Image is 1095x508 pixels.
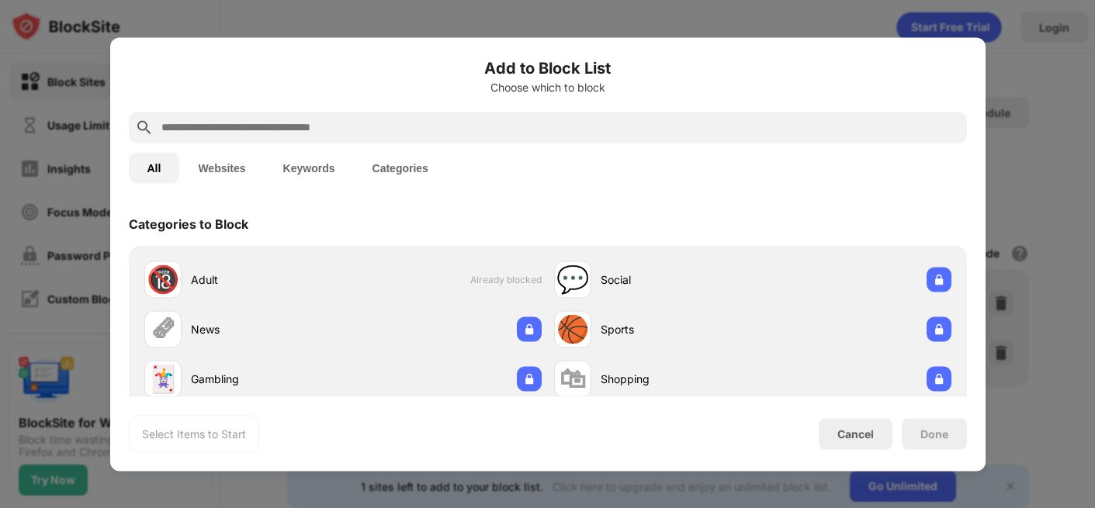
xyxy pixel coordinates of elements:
div: 🃏 [147,363,179,395]
div: Shopping [601,371,753,387]
div: Categories to Block [129,216,248,231]
div: 🔞 [147,264,179,295]
h6: Add to Block List [129,56,967,79]
div: 💬 [556,264,589,295]
div: News [191,321,343,337]
div: 🗞 [150,313,176,345]
div: Gambling [191,371,343,387]
img: search.svg [135,118,154,137]
button: Websites [179,152,264,183]
div: Cancel [837,427,874,441]
button: All [129,152,180,183]
div: Select Items to Start [142,426,246,441]
div: Sports [601,321,753,337]
div: 🏀 [556,313,589,345]
div: Social [601,271,753,288]
div: Adult [191,271,343,288]
div: Done [920,427,948,440]
div: 🛍 [560,363,586,395]
span: Already blocked [470,274,542,285]
button: Keywords [265,152,354,183]
button: Categories [354,152,447,183]
div: Choose which to block [129,81,967,93]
